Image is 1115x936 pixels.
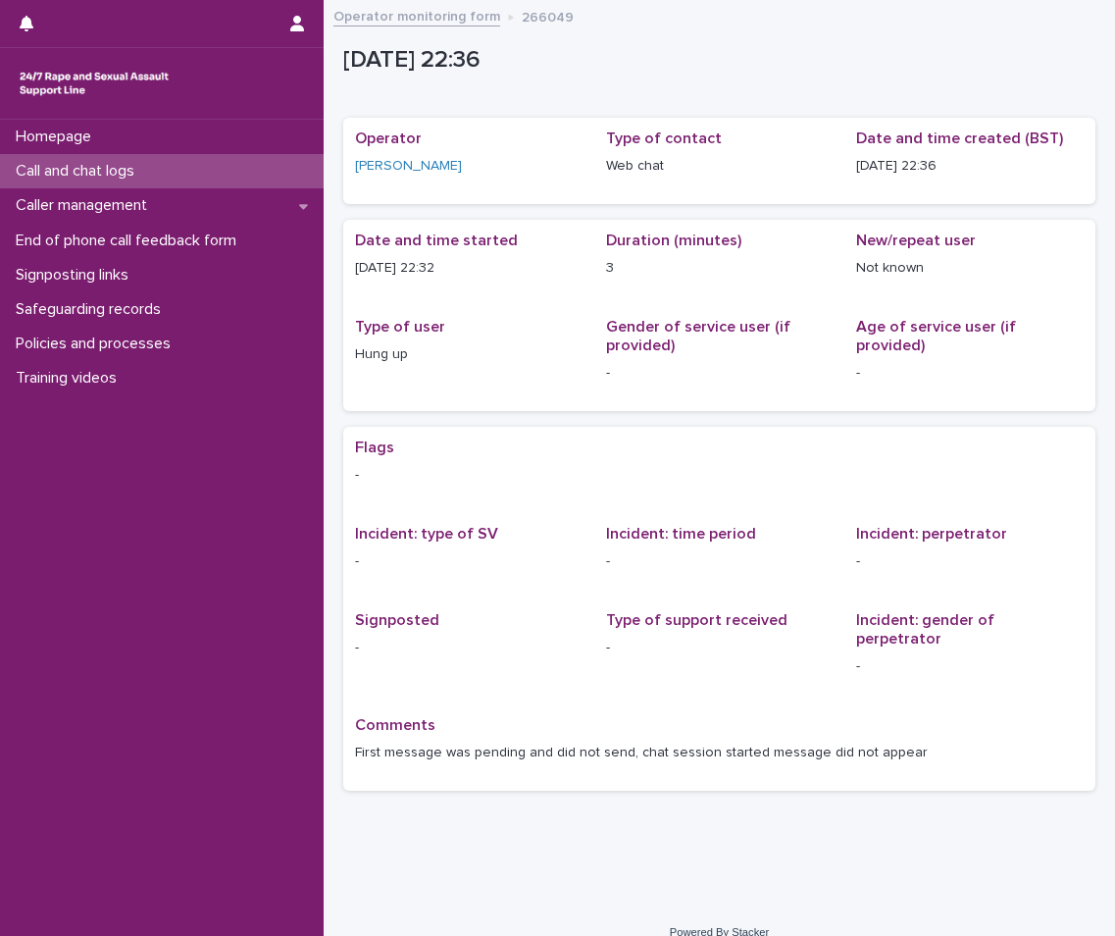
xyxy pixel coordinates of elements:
p: - [856,551,1084,572]
p: Homepage [8,128,107,146]
span: Age of service user (if provided) [856,319,1016,353]
span: Comments [355,717,435,733]
p: - [606,363,834,384]
p: 3 [606,258,834,279]
p: First message was pending and did not send, chat session started message did not appear [355,743,1084,763]
p: Safeguarding records [8,300,177,319]
span: Incident: perpetrator [856,526,1007,542]
p: - [856,656,1084,677]
p: End of phone call feedback form [8,232,252,250]
p: - [355,551,583,572]
p: Hung up [355,344,583,365]
span: Date and time started [355,233,518,248]
p: - [606,638,834,658]
span: Signposted [355,612,439,628]
span: Type of contact [606,130,722,146]
span: Operator [355,130,422,146]
p: 266049 [522,5,574,26]
p: Caller management [8,196,163,215]
p: - [606,551,834,572]
p: Web chat [606,156,834,177]
a: [PERSON_NAME] [355,156,462,177]
span: Incident: time period [606,526,756,542]
span: Duration (minutes) [606,233,741,248]
span: Gender of service user (if provided) [606,319,790,353]
p: Call and chat logs [8,162,150,181]
img: rhQMoQhaT3yELyF149Cw [16,64,173,103]
p: Policies and processes [8,335,186,353]
p: Training videos [8,369,132,388]
p: [DATE] 22:36 [856,156,1084,177]
p: - [856,363,1084,384]
span: Type of support received [606,612,787,628]
p: [DATE] 22:36 [343,46,1088,75]
p: Not known [856,258,1084,279]
span: Flags [355,440,394,455]
span: Type of user [355,319,445,335]
span: Date and time created (BST) [856,130,1063,146]
p: [DATE] 22:32 [355,258,583,279]
p: - [355,465,1084,486]
p: Signposting links [8,266,144,285]
span: New/repeat user [856,233,976,248]
span: Incident: gender of perpetrator [856,612,994,647]
a: Operator monitoring form [333,4,500,26]
p: - [355,638,583,658]
span: Incident: type of SV [355,526,498,542]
